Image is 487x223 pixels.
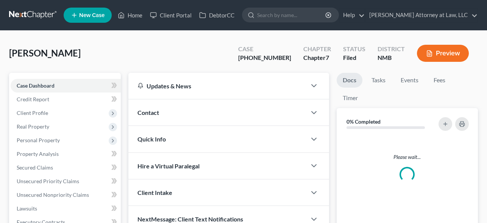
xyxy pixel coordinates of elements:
div: Filed [343,53,365,62]
span: Quick Info [137,135,166,143]
div: [PHONE_NUMBER] [238,53,291,62]
span: Unsecured Nonpriority Claims [17,192,89,198]
span: Property Analysis [17,151,59,157]
span: Real Property [17,123,49,130]
a: Unsecured Priority Claims [11,174,121,188]
div: Chapter [303,53,331,62]
div: NMB [378,53,405,62]
span: [PERSON_NAME] [9,47,81,58]
a: [PERSON_NAME] Attorney at Law, LLC [365,8,478,22]
strong: 0% Completed [347,118,381,125]
a: Property Analysis [11,147,121,161]
span: NextMessage: Client Text Notifications [137,215,243,223]
a: Help [339,8,365,22]
a: Client Portal [146,8,195,22]
span: Client Intake [137,189,172,196]
span: Lawsuits [17,205,37,212]
span: New Case [79,13,105,18]
a: Events [395,73,425,88]
a: Lawsuits [11,202,121,215]
a: Unsecured Nonpriority Claims [11,188,121,202]
span: Credit Report [17,96,49,102]
div: Updates & News [137,82,297,90]
div: District [378,45,405,53]
span: Personal Property [17,137,60,143]
div: Case [238,45,291,53]
a: Tasks [365,73,392,88]
button: Preview [417,45,469,62]
a: Case Dashboard [11,79,121,93]
span: Hire a Virtual Paralegal [137,162,200,170]
span: Unsecured Priority Claims [17,178,79,184]
div: Chapter [303,45,331,53]
a: Credit Report [11,93,121,106]
a: DebtorCC [195,8,238,22]
input: Search by name... [257,8,326,22]
a: Home [114,8,146,22]
a: Timer [337,91,364,105]
span: Contact [137,109,159,116]
a: Secured Claims [11,161,121,174]
a: Fees [428,73,452,88]
span: Secured Claims [17,164,53,171]
div: Status [343,45,365,53]
a: Docs [337,73,362,88]
span: Case Dashboard [17,82,55,89]
p: Please wait... [343,153,472,161]
span: 7 [326,54,329,61]
span: Client Profile [17,110,48,116]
